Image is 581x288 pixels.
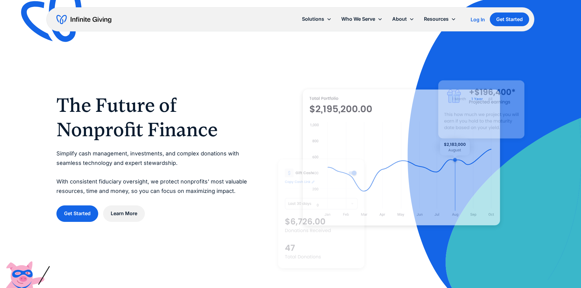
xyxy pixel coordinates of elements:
[393,15,407,23] div: About
[56,205,98,222] a: Get Started
[303,89,500,226] img: nonprofit donation platform
[342,15,375,23] div: Who We Serve
[302,15,325,23] div: Solutions
[297,12,337,26] div: Solutions
[278,159,364,268] img: donation software for nonprofits
[57,15,112,24] a: home
[56,149,254,196] p: Simplify cash management, investments, and complex donations with seamless technology and expert ...
[424,15,449,23] div: Resources
[56,93,254,142] h1: The Future of Nonprofit Finance
[490,12,529,26] a: Get Started
[471,17,485,22] div: Log In
[337,12,388,26] div: Who We Serve
[471,16,485,23] a: Log In
[388,12,419,26] div: About
[419,12,461,26] div: Resources
[103,205,145,222] a: Learn More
